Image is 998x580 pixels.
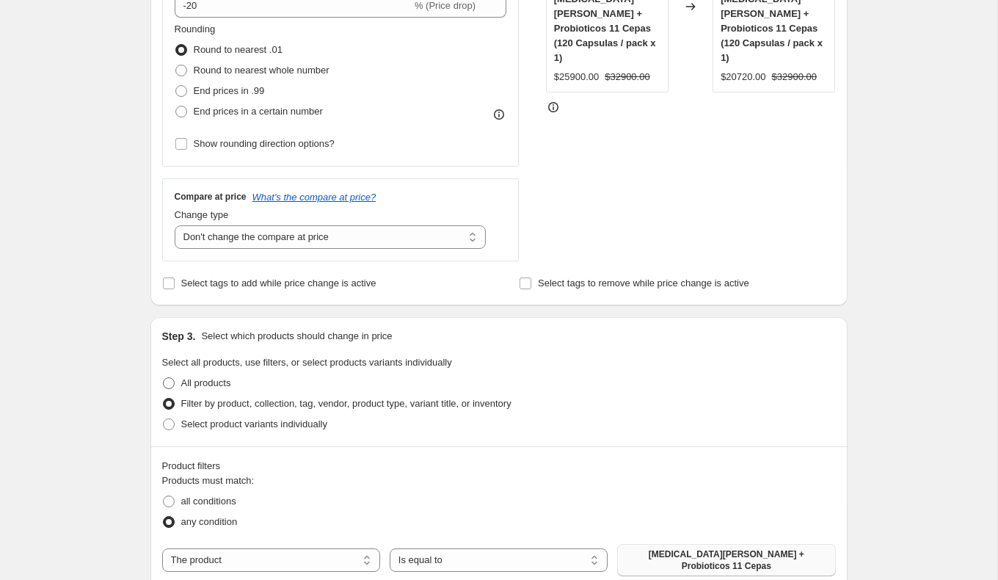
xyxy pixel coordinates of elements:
span: Round to nearest .01 [194,44,283,55]
button: What's the compare at price? [252,192,376,203]
button: Melena de Leon + Probioticos 11 Cepas [617,544,835,576]
span: Rounding [175,23,216,35]
span: All products [181,377,231,388]
span: End prices in .99 [194,85,265,96]
strike: $32900.00 [772,70,817,84]
h3: Compare at price [175,191,247,203]
span: End prices in a certain number [194,106,323,117]
div: $25900.00 [554,70,599,84]
span: Select all products, use filters, or select products variants individually [162,357,452,368]
div: Product filters [162,459,836,474]
span: Select tags to remove while price change is active [538,278,749,289]
h2: Step 3. [162,329,196,344]
span: Show rounding direction options? [194,138,335,149]
p: Select which products should change in price [201,329,392,344]
span: Round to nearest whole number [194,65,329,76]
span: Products must match: [162,475,255,486]
div: $20720.00 [721,70,765,84]
span: Select tags to add while price change is active [181,278,376,289]
span: Filter by product, collection, tag, vendor, product type, variant title, or inventory [181,398,511,409]
span: [MEDICAL_DATA][PERSON_NAME] + Probioticos 11 Cepas [626,548,826,572]
span: any condition [181,516,238,527]
span: Select product variants individually [181,418,327,429]
span: all conditions [181,496,236,507]
span: Change type [175,209,229,220]
strike: $32900.00 [605,70,649,84]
